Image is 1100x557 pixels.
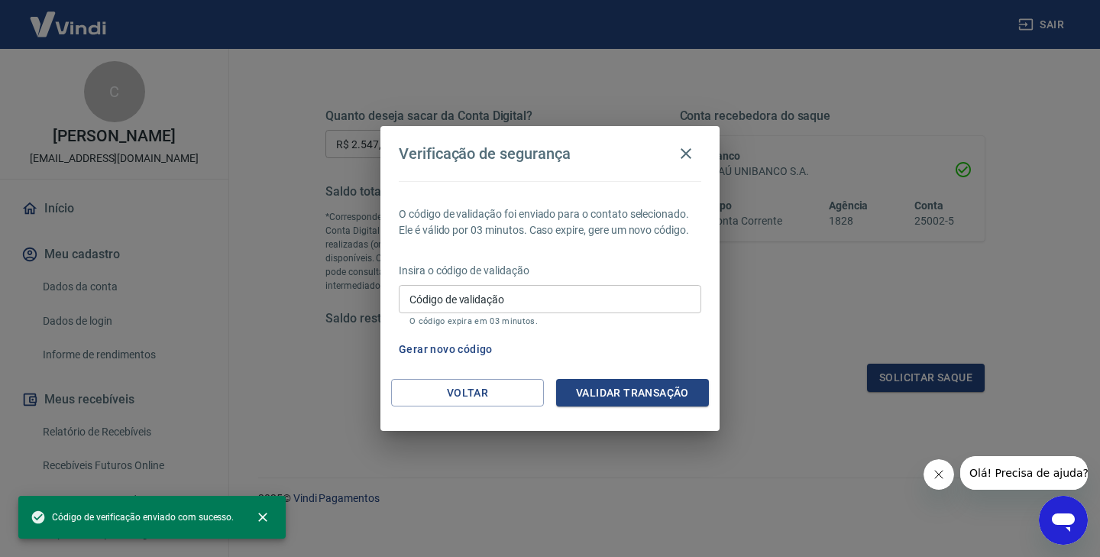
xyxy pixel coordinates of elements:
[399,206,701,238] p: O código de validação foi enviado para o contato selecionado. Ele é válido por 03 minutos. Caso e...
[393,335,499,364] button: Gerar novo código
[409,316,691,326] p: O código expira em 03 minutos.
[9,11,128,23] span: Olá! Precisa de ajuda?
[399,263,701,279] p: Insira o código de validação
[31,510,234,525] span: Código de verificação enviado com sucesso.
[960,456,1088,490] iframe: Mensagem da empresa
[391,379,544,407] button: Voltar
[1039,496,1088,545] iframe: Botão para abrir a janela de mensagens
[924,459,954,490] iframe: Fechar mensagem
[246,500,280,534] button: close
[556,379,709,407] button: Validar transação
[399,144,571,163] h4: Verificação de segurança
